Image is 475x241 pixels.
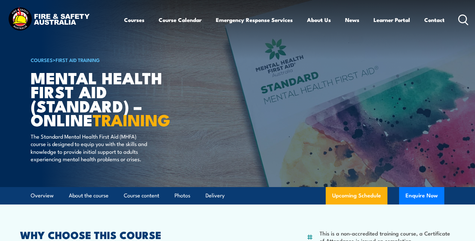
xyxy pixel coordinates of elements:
[159,11,202,28] a: Course Calendar
[124,187,159,204] a: Course content
[31,187,54,204] a: Overview
[31,70,190,126] h1: Mental Health First Aid (Standard) – Online
[93,107,170,132] strong: TRAINING
[31,56,53,63] a: COURSES
[174,187,190,204] a: Photos
[31,132,149,163] p: The Standard Mental Health First Aid (MHFA) course is designed to equip you with the skills and k...
[124,11,144,28] a: Courses
[307,11,331,28] a: About Us
[206,187,225,204] a: Delivery
[326,187,387,204] a: Upcoming Schedule
[56,56,100,63] a: First Aid Training
[31,56,190,64] h6: >
[374,11,410,28] a: Learner Portal
[399,187,444,204] button: Enquire Now
[424,11,445,28] a: Contact
[216,11,293,28] a: Emergency Response Services
[20,230,209,239] h2: WHY CHOOSE THIS COURSE
[345,11,359,28] a: News
[69,187,109,204] a: About the course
